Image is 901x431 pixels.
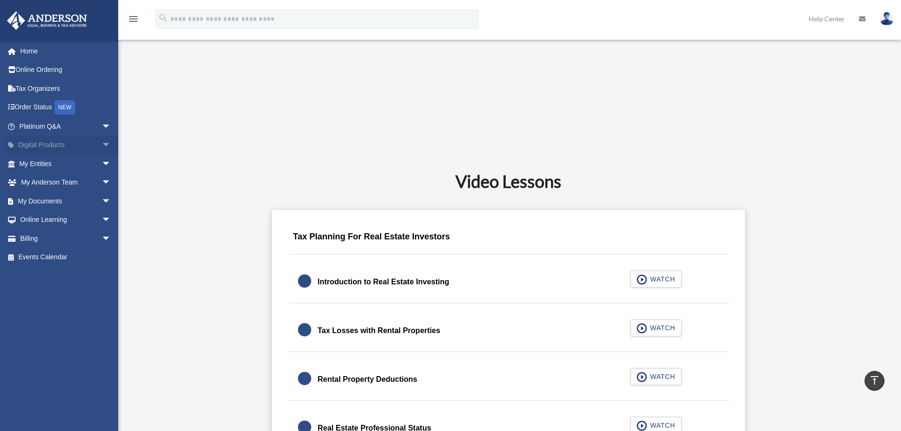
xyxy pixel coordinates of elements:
[102,136,121,155] span: arrow_drop_down
[4,11,90,30] img: Anderson Advisors Platinum Portal
[128,17,139,25] a: menu
[7,136,125,155] a: Digital Productsarrow_drop_down
[7,98,125,117] a: Order StatusNEW
[7,117,125,136] a: Platinum Q&Aarrow_drop_down
[318,324,440,337] div: Tax Losses with Rental Properties
[647,421,675,430] span: WATCH
[298,319,719,342] a: Tax Losses with Rental Properties WATCH
[318,373,418,386] div: Rental Property Deductions
[128,13,139,25] i: menu
[7,79,125,98] a: Tax Organizers
[158,13,168,23] i: search
[7,61,125,79] a: Online Ordering
[318,275,449,289] div: Introduction to Real Estate Investing
[298,271,719,293] a: Introduction to Real Estate Investing WATCH
[161,169,857,193] h2: Video Lessons
[647,372,675,381] span: WATCH
[647,274,675,284] span: WATCH
[102,117,121,136] span: arrow_drop_down
[7,42,125,61] a: Home
[7,229,125,248] a: Billingarrow_drop_down
[289,225,729,255] div: Tax Planning For Real Estate Investors
[298,368,719,391] a: Rental Property Deductions WATCH
[7,173,125,192] a: My Anderson Teamarrow_drop_down
[54,100,75,114] div: NEW
[7,248,125,267] a: Events Calendar
[630,271,682,288] button: WATCH
[865,371,884,391] a: vertical_align_top
[869,375,880,386] i: vertical_align_top
[7,154,125,173] a: My Entitiesarrow_drop_down
[102,192,121,211] span: arrow_drop_down
[102,173,121,193] span: arrow_drop_down
[630,368,682,385] button: WATCH
[102,211,121,230] span: arrow_drop_down
[7,211,125,229] a: Online Learningarrow_drop_down
[647,323,675,333] span: WATCH
[630,319,682,336] button: WATCH
[880,12,894,26] img: User Pic
[102,154,121,174] span: arrow_drop_down
[7,192,125,211] a: My Documentsarrow_drop_down
[102,229,121,248] span: arrow_drop_down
